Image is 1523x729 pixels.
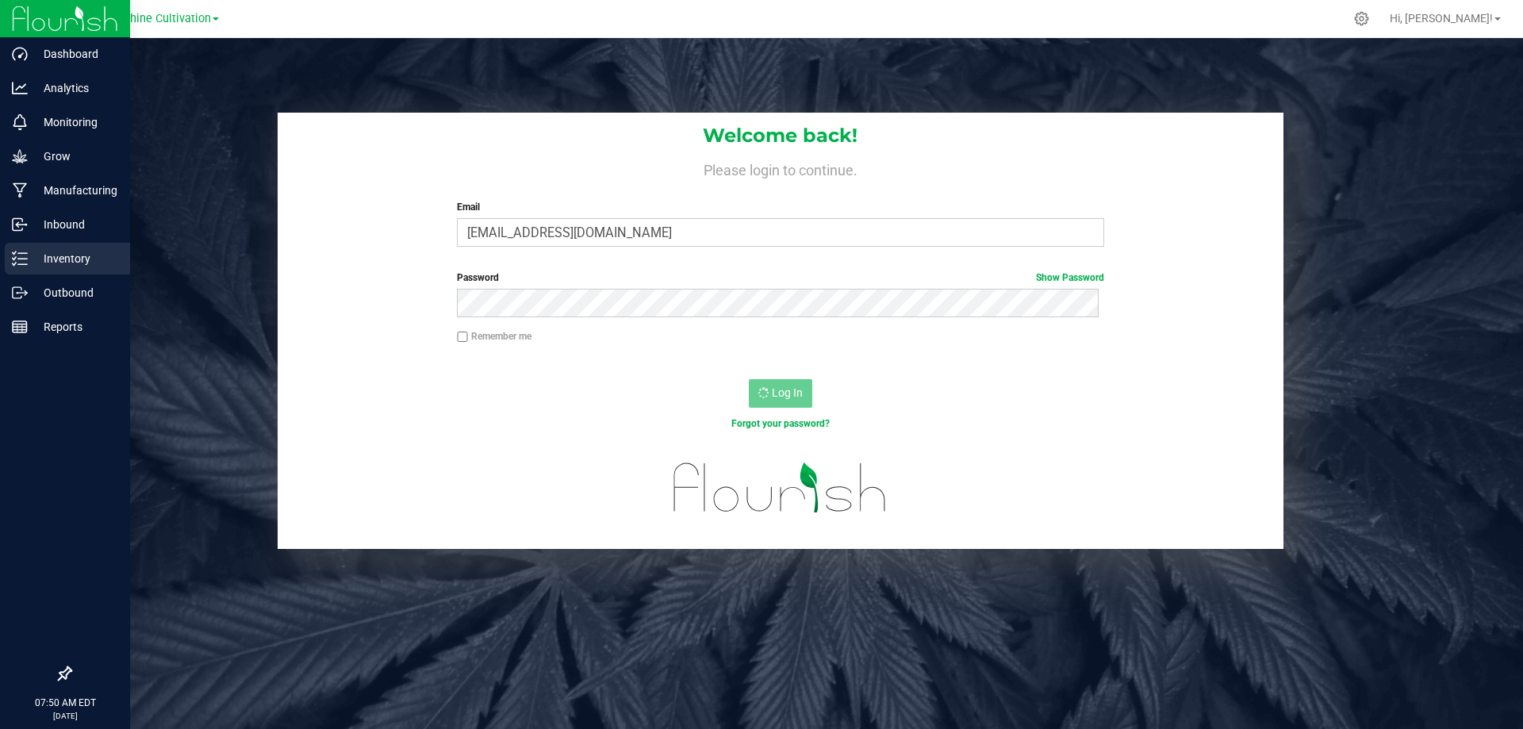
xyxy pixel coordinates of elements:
[12,148,28,164] inline-svg: Grow
[12,80,28,96] inline-svg: Analytics
[12,217,28,232] inline-svg: Inbound
[28,215,123,234] p: Inbound
[12,46,28,62] inline-svg: Dashboard
[28,113,123,132] p: Monitoring
[28,147,123,166] p: Grow
[278,159,1283,178] h4: Please login to continue.
[28,249,123,268] p: Inventory
[105,12,211,25] span: Sunshine Cultivation
[1036,272,1104,283] a: Show Password
[654,447,906,528] img: flourish_logo.svg
[7,696,123,710] p: 07:50 AM EDT
[731,418,830,429] a: Forgot your password?
[28,283,123,302] p: Outbound
[1352,11,1371,26] div: Manage settings
[7,710,123,722] p: [DATE]
[457,332,468,343] input: Remember me
[457,200,1103,214] label: Email
[12,182,28,198] inline-svg: Manufacturing
[772,386,803,399] span: Log In
[1390,12,1493,25] span: Hi, [PERSON_NAME]!
[278,125,1283,146] h1: Welcome back!
[457,272,499,283] span: Password
[28,181,123,200] p: Manufacturing
[457,329,531,343] label: Remember me
[12,319,28,335] inline-svg: Reports
[12,114,28,130] inline-svg: Monitoring
[28,317,123,336] p: Reports
[28,79,123,98] p: Analytics
[28,44,123,63] p: Dashboard
[749,379,812,408] button: Log In
[12,285,28,301] inline-svg: Outbound
[12,251,28,267] inline-svg: Inventory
